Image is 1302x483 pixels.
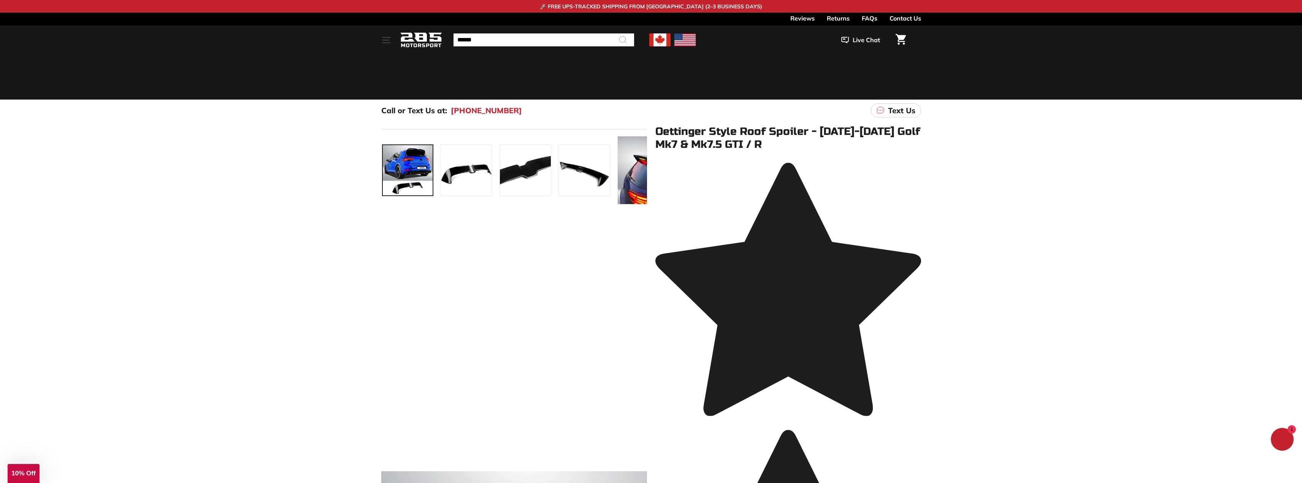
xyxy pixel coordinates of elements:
a: Cart [891,28,910,52]
img: Logo_285_Motorsport_areodynamics_components [400,31,442,49]
img: Oettinger Style Roof Spoiler - 2015-2021 Golf Mk7 & Mk7.5 GTI / R [558,144,610,196]
a: Contact Us [890,13,921,24]
input: Search [454,33,634,46]
span: 10% Off [11,470,35,477]
p: 🚀 FREE UPS-TRACKED SHIPPING FROM [GEOGRAPHIC_DATA] (2–3 BUSINESS DAYS) [540,3,762,10]
span: Live Chat [853,36,880,44]
a: Text Us [871,103,921,117]
p: Text Us [888,106,915,115]
button: Live Chat [830,35,891,45]
div: 10% Off [8,464,40,483]
a: FAQs [862,13,877,24]
a: Oettinger Style Roof Spoiler - 2015-2021 Golf Mk7 & Mk7.5 GTI / R [382,144,434,196]
a: Reviews [790,13,815,24]
img: Oettinger Style Roof Spoiler - 2015-2021 Golf Mk7 & Mk7.5 GTI / R [500,144,551,196]
a: [PHONE_NUMBER] [451,106,522,115]
img: Oettinger Style Roof Spoiler - 2015-2021 Golf Mk7 & Mk7.5 GTI / R [617,136,669,205]
img: Oettinger Style Roof Spoiler - 2015-2021 Golf Mk7 & Mk7.5 GTI / R [441,144,492,196]
inbox-online-store-chat: Shopify online store chat [1269,428,1296,453]
p: Call or Text Us at: [381,106,447,115]
h1: Oettinger Style Roof Spoiler - [DATE]-[DATE] Golf Mk7 & Mk7.5 GTI / R [655,125,921,151]
a: Returns [827,13,850,24]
